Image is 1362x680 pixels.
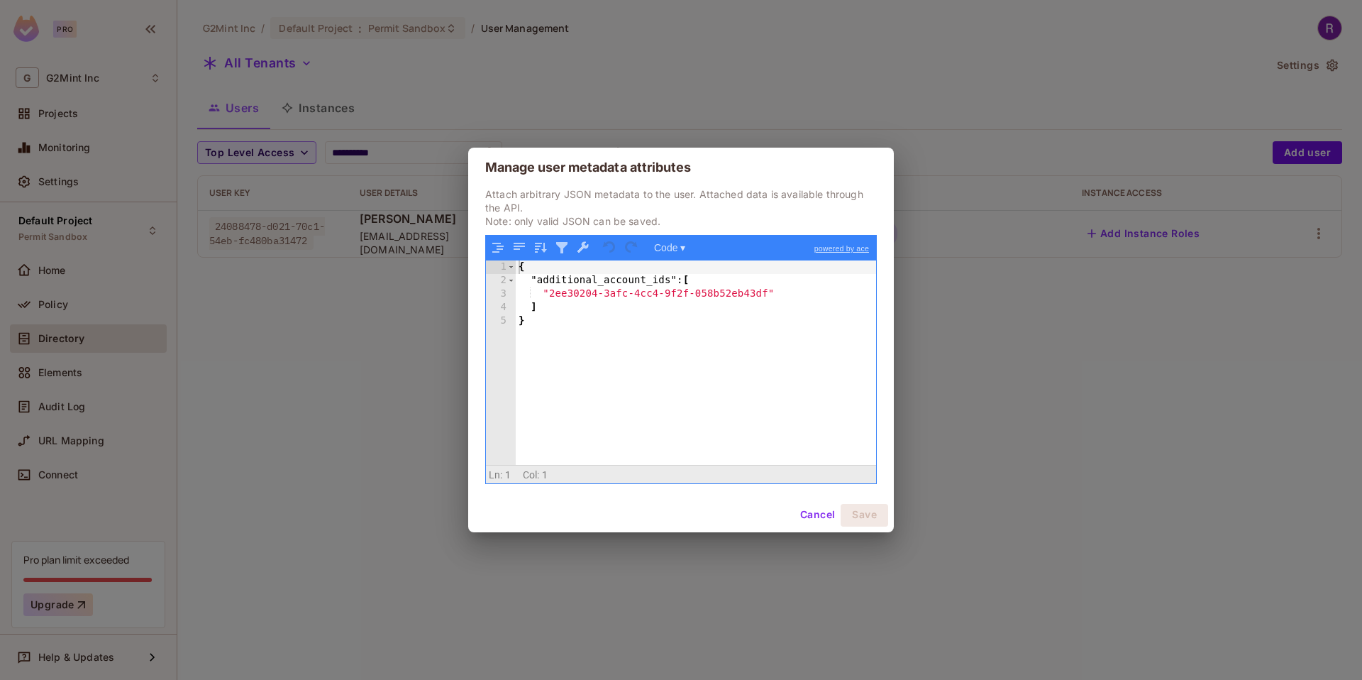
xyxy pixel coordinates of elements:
[649,238,690,257] button: Code ▾
[531,238,550,257] button: Sort contents
[486,274,516,287] div: 2
[486,314,516,328] div: 5
[574,238,592,257] button: Repair JSON: fix quotes and escape characters, remove comments and JSONP notation, turn JavaScrip...
[553,238,571,257] button: Filter, sort, or transform contents
[542,469,548,481] span: 1
[505,469,511,481] span: 1
[489,238,507,257] button: Format JSON data, with proper indentation and line feeds (Ctrl+I)
[468,148,894,187] h2: Manage user metadata attributes
[601,238,619,257] button: Undo last action (Ctrl+Z)
[841,504,888,527] button: Save
[523,469,540,481] span: Col:
[622,238,641,257] button: Redo (Ctrl+Shift+Z)
[807,236,876,261] a: powered by ace
[486,301,516,314] div: 4
[486,287,516,301] div: 3
[486,261,516,274] div: 1
[485,187,877,228] p: Attach arbitrary JSON metadata to the user. Attached data is available through the API. Note: onl...
[489,469,502,481] span: Ln:
[510,238,528,257] button: Compact JSON data, remove all whitespaces (Ctrl+Shift+I)
[794,504,841,527] button: Cancel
